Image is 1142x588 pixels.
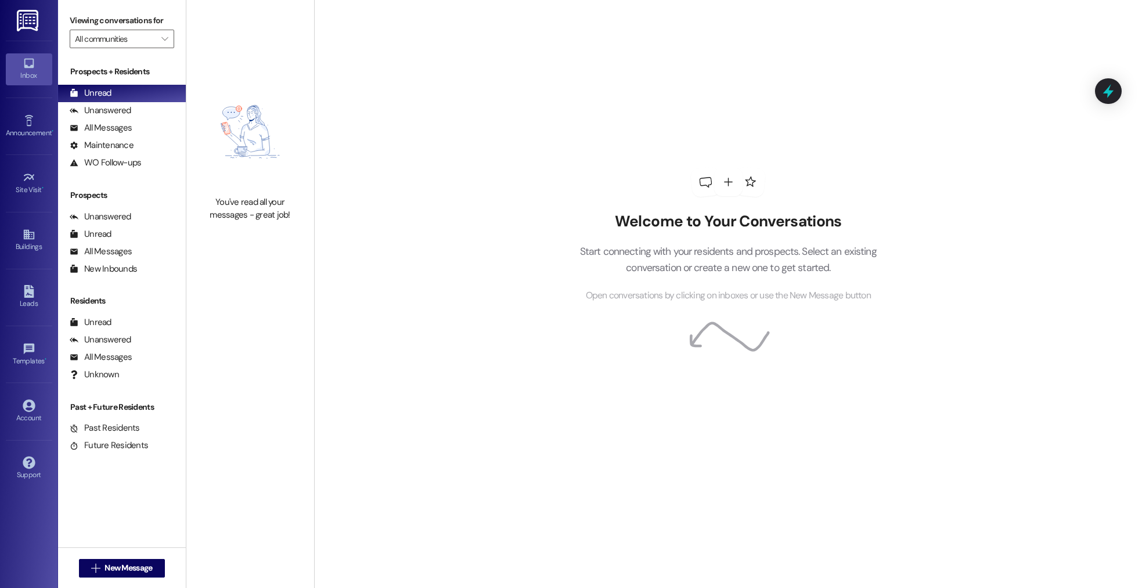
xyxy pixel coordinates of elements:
[52,127,53,135] span: •
[70,263,137,275] div: New Inbounds
[6,396,52,427] a: Account
[105,562,152,574] span: New Message
[58,66,186,78] div: Prospects + Residents
[70,369,119,381] div: Unknown
[6,282,52,313] a: Leads
[70,104,131,117] div: Unanswered
[91,564,100,573] i: 
[70,211,131,223] div: Unanswered
[199,196,301,221] div: You've read all your messages - great job!
[70,87,111,99] div: Unread
[58,189,186,201] div: Prospects
[17,10,41,31] img: ResiDesk Logo
[70,228,111,240] div: Unread
[6,225,52,256] a: Buildings
[6,453,52,484] a: Support
[70,351,132,363] div: All Messages
[70,316,111,329] div: Unread
[70,12,174,30] label: Viewing conversations for
[70,439,148,452] div: Future Residents
[199,73,301,191] img: empty-state
[58,295,186,307] div: Residents
[58,401,186,413] div: Past + Future Residents
[70,334,131,346] div: Unanswered
[6,168,52,199] a: Site Visit •
[70,422,140,434] div: Past Residents
[161,34,168,44] i: 
[70,122,132,134] div: All Messages
[79,559,165,578] button: New Message
[6,53,52,85] a: Inbox
[586,288,871,303] span: Open conversations by clicking on inboxes or use the New Message button
[70,157,141,169] div: WO Follow-ups
[45,355,46,363] span: •
[75,30,156,48] input: All communities
[70,246,132,258] div: All Messages
[42,184,44,192] span: •
[70,139,134,151] div: Maintenance
[562,212,894,231] h2: Welcome to Your Conversations
[6,339,52,370] a: Templates •
[562,243,894,276] p: Start connecting with your residents and prospects. Select an existing conversation or create a n...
